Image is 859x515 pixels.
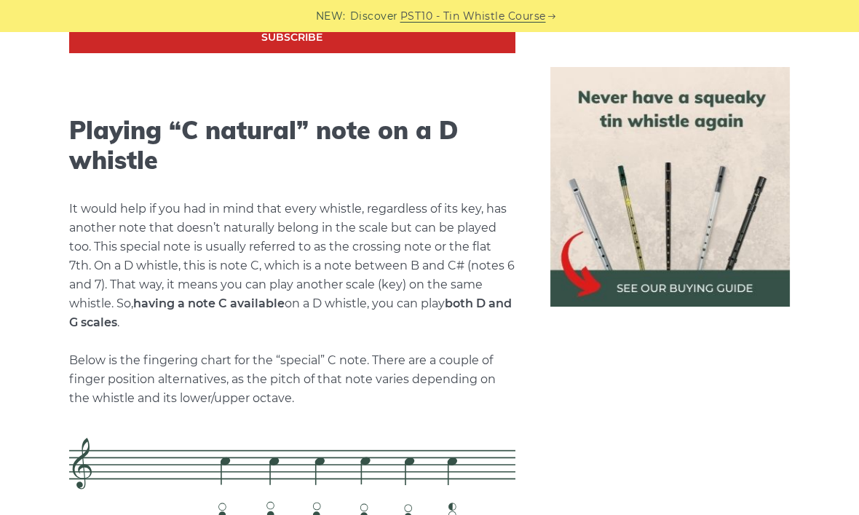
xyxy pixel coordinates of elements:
a: Subscribe [69,22,515,53]
a: PST10 - Tin Whistle Course [400,8,546,25]
strong: having a note C available [133,296,285,310]
p: It would help if you had in mind that every whistle, regardless of its key, has another note that... [69,200,515,408]
h2: Playing “C natural” note on a D whistle [69,116,515,176]
span: Discover [350,8,398,25]
span: NEW: [316,8,346,25]
img: tin whistle buying guide [550,67,790,307]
